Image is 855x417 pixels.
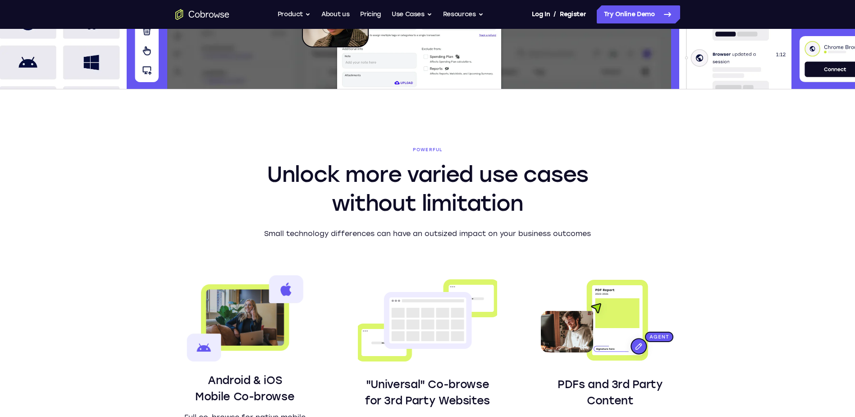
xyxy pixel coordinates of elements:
[392,5,432,23] button: Use Cases
[255,160,601,218] h2: Unlock more varied use cases without limitation
[540,376,680,409] h3: PDFs and 3rd Party Content
[175,9,229,20] a: Go to the home page
[278,5,311,23] button: Product
[800,36,855,82] img: Device info with connect button
[358,376,497,409] h3: "Universal" Co-browse for 3rd Party Websites
[321,5,349,23] a: About us
[553,9,556,20] span: /
[443,5,484,23] button: Resources
[358,275,497,366] img: Three desktop app windows
[175,275,315,361] img: A woman with a laptop talking on the phone
[255,228,601,239] p: Small technology differences can have an outsized impact on your business outcomes
[560,5,586,23] a: Register
[532,5,550,23] a: Log In
[255,147,601,153] span: Powerful
[175,372,315,405] h3: Android & iOS Mobile Co-browse
[540,275,680,366] img: A co-browing session where a PDF is being annotated
[360,5,381,23] a: Pricing
[597,5,680,23] a: Try Online Demo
